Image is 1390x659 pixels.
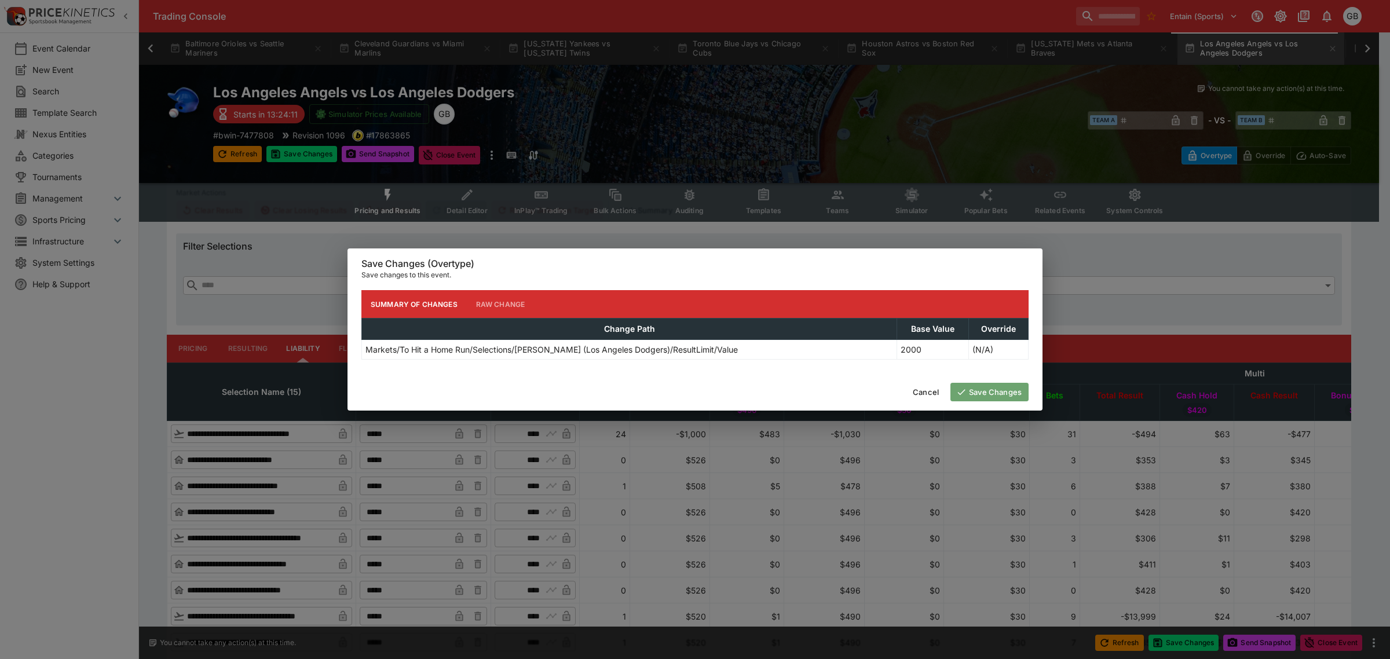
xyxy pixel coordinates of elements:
[361,258,1029,270] h6: Save Changes (Overtype)
[969,318,1029,340] th: Override
[361,290,467,318] button: Summary of Changes
[969,340,1029,360] td: (N/A)
[906,383,946,401] button: Cancel
[365,343,738,356] p: Markets/To Hit a Home Run/Selections/[PERSON_NAME] (Los Angeles Dodgers)/ResultLimit/Value
[897,318,969,340] th: Base Value
[361,269,1029,281] p: Save changes to this event.
[897,340,969,360] td: 2000
[467,290,535,318] button: Raw Change
[950,383,1029,401] button: Save Changes
[362,318,897,340] th: Change Path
